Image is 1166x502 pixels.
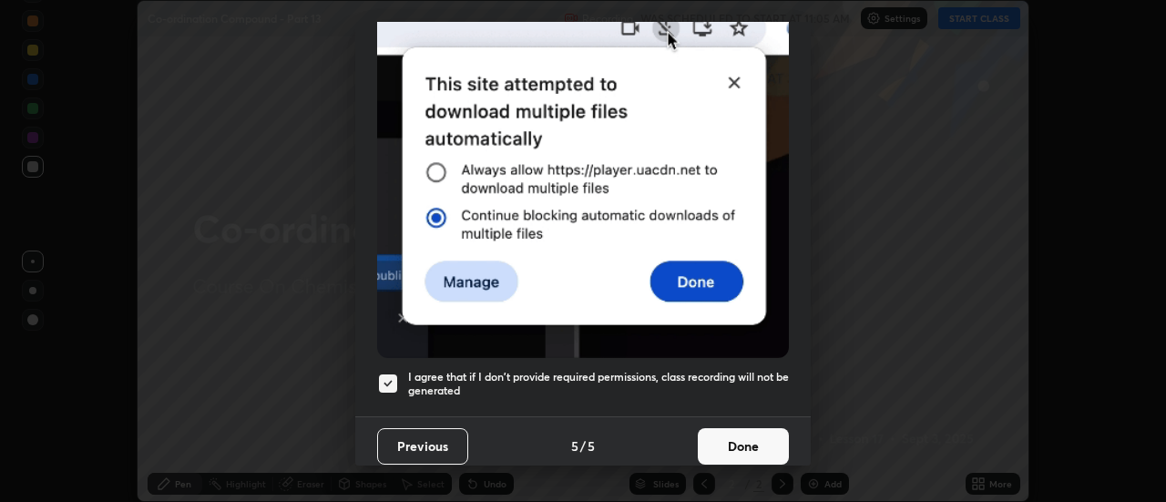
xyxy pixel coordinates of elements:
h4: 5 [571,436,578,456]
h4: / [580,436,586,456]
button: Previous [377,428,468,465]
button: Done [698,428,789,465]
h4: 5 [588,436,595,456]
h5: I agree that if I don't provide required permissions, class recording will not be generated [408,370,789,398]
